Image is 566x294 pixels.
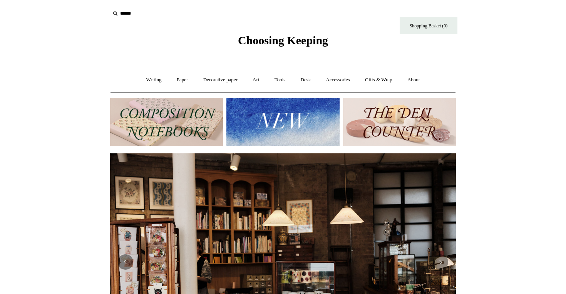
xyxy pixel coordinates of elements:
a: Tools [268,70,293,90]
a: Choosing Keeping [238,40,328,45]
img: New.jpg__PID:f73bdf93-380a-4a35-bcfe-7823039498e1 [226,98,339,146]
a: Decorative paper [196,70,244,90]
a: Accessories [319,70,357,90]
a: Paper [170,70,195,90]
a: Gifts & Wrap [358,70,399,90]
button: Next [433,254,448,270]
button: Previous [118,254,133,270]
a: Shopping Basket (0) [400,17,457,34]
a: About [400,70,427,90]
a: Writing [139,70,169,90]
img: The Deli Counter [343,98,456,146]
a: Art [246,70,266,90]
span: Choosing Keeping [238,34,328,47]
img: 202302 Composition ledgers.jpg__PID:69722ee6-fa44-49dd-a067-31375e5d54ec [110,98,223,146]
a: Desk [294,70,318,90]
